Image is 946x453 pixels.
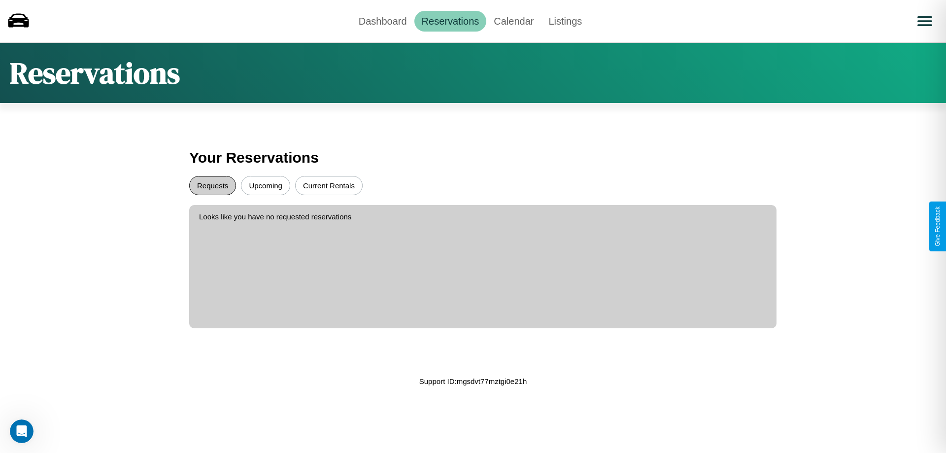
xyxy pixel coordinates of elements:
[10,53,180,93] h1: Reservations
[541,11,589,32] a: Listings
[199,210,767,223] p: Looks like you have no requested reservations
[414,11,487,32] a: Reservations
[486,11,541,32] a: Calendar
[419,375,527,388] p: Support ID: mgsdvt77mztgi0e21h
[934,207,941,246] div: Give Feedback
[189,144,757,171] h3: Your Reservations
[241,176,290,195] button: Upcoming
[189,176,236,195] button: Requests
[10,419,34,443] iframe: Intercom live chat
[911,7,939,35] button: Open menu
[295,176,363,195] button: Current Rentals
[351,11,414,32] a: Dashboard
